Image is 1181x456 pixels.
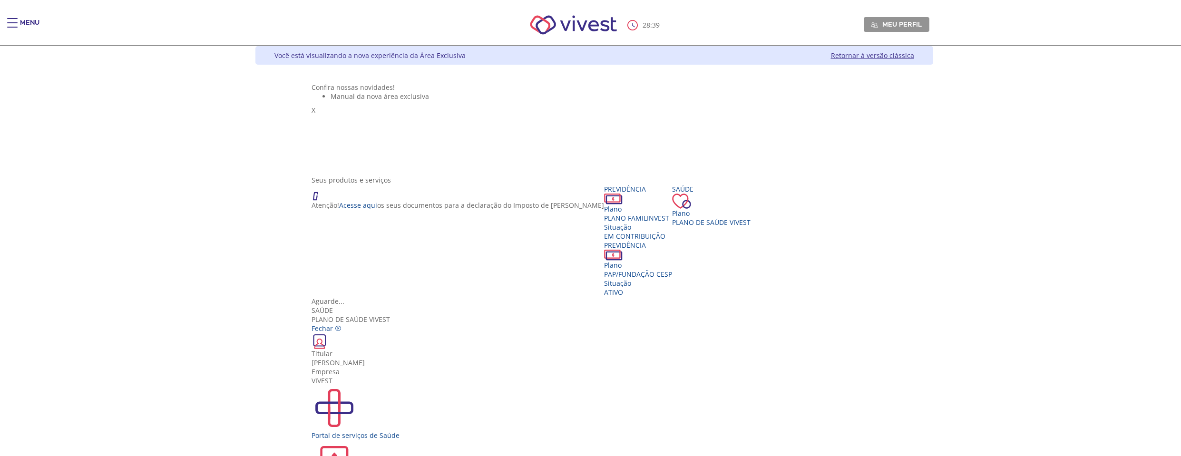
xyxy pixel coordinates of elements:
[312,175,877,184] div: Seus produtos e serviços
[652,20,660,29] span: 39
[672,184,751,227] a: Saúde PlanoPlano de Saúde VIVEST
[604,223,672,232] div: Situação
[604,270,672,279] span: PAP/FUNDAÇÃO CESP
[672,218,751,227] span: Plano de Saúde VIVEST
[331,92,429,101] span: Manual da nova área exclusiva
[519,5,627,45] img: Vivest
[604,204,672,213] div: Plano
[831,51,914,60] a: Retornar à versão clássica
[312,358,877,367] div: [PERSON_NAME]
[604,194,623,204] img: ico_dinheiro.png
[672,194,691,209] img: ico_coracao.png
[672,209,751,218] div: Plano
[312,201,604,210] p: Atenção! os seus documentos para a declaração do Imposto de [PERSON_NAME]
[882,20,922,29] span: Meu perfil
[20,18,39,37] div: Menu
[312,385,357,431] img: PortalSaude.svg
[604,279,672,288] div: Situação
[312,385,877,440] a: Portal de serviços de Saúde
[604,261,672,270] div: Plano
[604,241,672,250] div: Previdência
[312,297,877,306] div: Aguarde...
[312,367,877,376] div: Empresa
[871,21,878,29] img: Meu perfil
[312,431,877,440] div: Portal de serviços de Saúde
[312,106,315,115] span: X
[864,17,929,31] a: Meu perfil
[604,184,672,241] a: Previdência PlanoPLANO FAMILINVEST SituaçãoEM CONTRIBUIÇÃO
[312,306,877,324] div: Plano de Saúde VIVEST
[604,250,623,261] img: ico_dinheiro.png
[312,324,342,333] a: Fechar
[312,349,877,358] div: Titular
[643,20,650,29] span: 28
[604,241,672,297] a: Previdência PlanoPAP/FUNDAÇÃO CESP SituaçãoAtivo
[312,324,333,333] span: Fechar
[339,201,377,210] a: Acesse aqui
[312,83,877,166] section: <span lang="pt-BR" dir="ltr">Visualizador do Conteúdo da Web</span> 1
[312,306,877,315] div: Saúde
[312,333,328,349] img: ico_carteirinha.png
[672,184,751,194] div: Saúde
[627,20,662,30] div: :
[604,232,665,241] span: EM CONTRIBUIÇÃO
[312,376,877,385] div: VIVEST
[312,83,877,92] div: Confira nossas novidades!
[604,288,623,297] span: Ativo
[604,184,672,194] div: Previdência
[274,51,466,60] div: Você está visualizando a nova experiência da Área Exclusiva
[312,184,328,201] img: ico_atencao.png
[604,213,669,223] span: PLANO FAMILINVEST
